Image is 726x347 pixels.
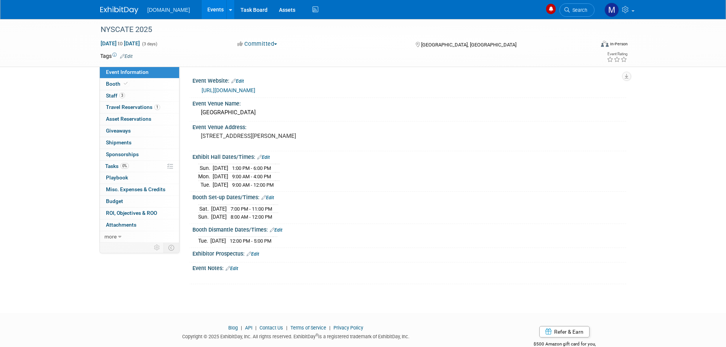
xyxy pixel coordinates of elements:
[106,222,136,228] span: Attachments
[119,93,125,98] span: 3
[231,206,272,212] span: 7:00 PM - 11:00 PM
[104,233,117,240] span: more
[106,128,131,134] span: Giveaways
[211,213,227,221] td: [DATE]
[100,90,179,102] a: Staff3
[253,325,258,331] span: |
[421,42,516,48] span: [GEOGRAPHIC_DATA], [GEOGRAPHIC_DATA]
[213,164,228,173] td: [DATE]
[239,325,244,331] span: |
[192,122,626,131] div: Event Venue Address:
[601,41,609,47] img: Format-Inperson.png
[247,251,259,257] a: Edit
[106,81,129,87] span: Booth
[232,165,271,171] span: 1:00 PM - 6:00 PM
[192,98,626,107] div: Event Venue Name:
[232,174,271,179] span: 9:00 AM - 4:00 PM
[210,237,226,245] td: [DATE]
[106,116,151,122] span: Asset Reservations
[231,214,272,220] span: 8:00 AM - 12:00 PM
[245,325,252,331] a: API
[120,163,129,169] span: 0%
[230,238,271,244] span: 12:00 PM - 5:00 PM
[231,78,244,84] a: Edit
[100,231,179,243] a: more
[192,248,626,258] div: Exhibitor Prospectus:
[100,219,179,231] a: Attachments
[607,52,627,56] div: Event Rating
[198,205,211,213] td: Sat.
[570,7,587,13] span: Search
[539,326,590,337] a: Refer & Earn
[100,67,179,78] a: Event Information
[198,213,211,221] td: Sun.
[100,331,492,340] div: Copyright © 2025 ExhibitDay, Inc. All rights reserved. ExhibitDay is a registered trademark of Ex...
[316,333,318,337] sup: ®
[198,181,213,189] td: Tue.
[100,102,179,113] a: Travel Reservations1
[232,182,274,188] span: 9:00 AM - 12:00 PM
[106,139,131,146] span: Shipments
[154,104,160,110] span: 1
[202,87,255,93] a: [URL][DOMAIN_NAME]
[100,52,133,60] td: Tags
[163,243,179,253] td: Toggle Event Tabs
[192,192,626,201] div: Booth Set-up Dates/Times:
[106,186,165,192] span: Misc. Expenses & Credits
[213,173,228,181] td: [DATE]
[100,196,179,207] a: Budget
[333,325,363,331] a: Privacy Policy
[235,40,280,48] button: Committed
[198,107,620,118] div: [GEOGRAPHIC_DATA]
[198,173,213,181] td: Mon.
[124,82,128,86] i: Booth reservation complete
[226,266,238,271] a: Edit
[100,114,179,125] a: Asset Reservations
[327,325,332,331] span: |
[100,149,179,160] a: Sponsorships
[100,172,179,184] a: Playbook
[213,181,228,189] td: [DATE]
[198,237,210,245] td: Tue.
[260,325,283,331] a: Contact Us
[106,210,157,216] span: ROI, Objectives & ROO
[604,3,619,17] img: Mark Menzella
[559,3,595,17] a: Search
[141,42,157,46] span: (3 days)
[106,198,123,204] span: Budget
[100,125,179,137] a: Giveaways
[610,41,628,47] div: In-Person
[120,54,133,59] a: Edit
[100,78,179,90] a: Booth
[106,174,128,181] span: Playbook
[98,23,583,37] div: NYSCATE 2025
[100,184,179,195] a: Misc. Expenses & Credits
[257,155,270,160] a: Edit
[290,325,326,331] a: Terms of Service
[106,104,160,110] span: Travel Reservations
[100,40,140,47] span: [DATE] [DATE]
[261,195,274,200] a: Edit
[100,161,179,172] a: Tasks0%
[192,75,626,85] div: Event Website:
[192,262,626,272] div: Event Notes:
[192,151,626,161] div: Exhibit Hall Dates/Times:
[270,227,282,233] a: Edit
[192,224,626,234] div: Booth Dismantle Dates/Times:
[228,325,238,331] a: Blog
[105,163,129,169] span: Tasks
[201,133,365,139] pre: [STREET_ADDRESS][PERSON_NAME]
[211,205,227,213] td: [DATE]
[550,40,628,51] div: Event Format
[106,151,139,157] span: Sponsorships
[198,164,213,173] td: Sun.
[284,325,289,331] span: |
[100,208,179,219] a: ROI, Objectives & ROO
[147,7,190,13] span: [DOMAIN_NAME]
[106,93,125,99] span: Staff
[100,137,179,149] a: Shipments
[106,69,149,75] span: Event Information
[117,40,124,46] span: to
[100,6,138,14] img: ExhibitDay
[151,243,164,253] td: Personalize Event Tab Strip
